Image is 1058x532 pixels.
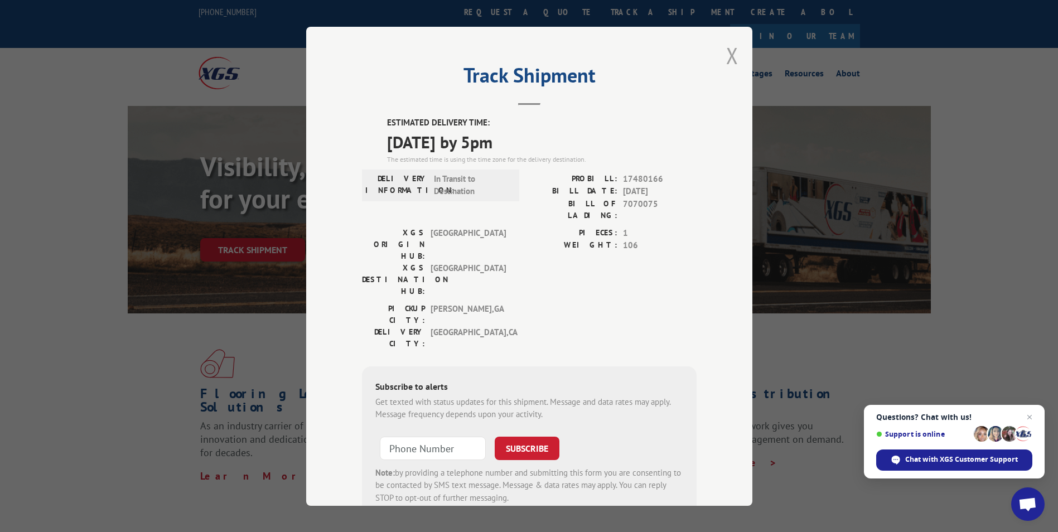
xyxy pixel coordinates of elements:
[726,41,738,70] button: Close modal
[876,413,1032,422] span: Questions? Chat with us!
[1023,410,1036,424] span: Close chat
[362,67,697,89] h2: Track Shipment
[387,154,697,164] div: The estimated time is using the time zone for the delivery destination.
[375,395,683,420] div: Get texted with status updates for this shipment. Message and data rates may apply. Message frequ...
[495,436,559,460] button: SUBSCRIBE
[876,449,1032,471] div: Chat with XGS Customer Support
[529,226,617,239] label: PIECES:
[387,129,697,154] span: [DATE] by 5pm
[623,226,697,239] span: 1
[380,436,486,460] input: Phone Number
[375,467,395,477] strong: Note:
[431,262,506,297] span: [GEOGRAPHIC_DATA]
[623,172,697,185] span: 17480166
[529,239,617,252] label: WEIGHT:
[362,326,425,349] label: DELIVERY CITY:
[387,117,697,129] label: ESTIMATED DELIVERY TIME:
[1011,487,1045,521] div: Open chat
[529,197,617,221] label: BILL OF LADING:
[375,379,683,395] div: Subscribe to alerts
[365,172,428,197] label: DELIVERY INFORMATION:
[362,262,425,297] label: XGS DESTINATION HUB:
[905,454,1018,465] span: Chat with XGS Customer Support
[431,302,506,326] span: [PERSON_NAME] , GA
[623,197,697,221] span: 7070075
[362,302,425,326] label: PICKUP CITY:
[876,430,970,438] span: Support is online
[529,185,617,198] label: BILL DATE:
[431,326,506,349] span: [GEOGRAPHIC_DATA] , CA
[375,466,683,504] div: by providing a telephone number and submitting this form you are consenting to be contacted by SM...
[623,185,697,198] span: [DATE]
[362,226,425,262] label: XGS ORIGIN HUB:
[434,172,509,197] span: In Transit to Destination
[529,172,617,185] label: PROBILL:
[623,239,697,252] span: 106
[431,226,506,262] span: [GEOGRAPHIC_DATA]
